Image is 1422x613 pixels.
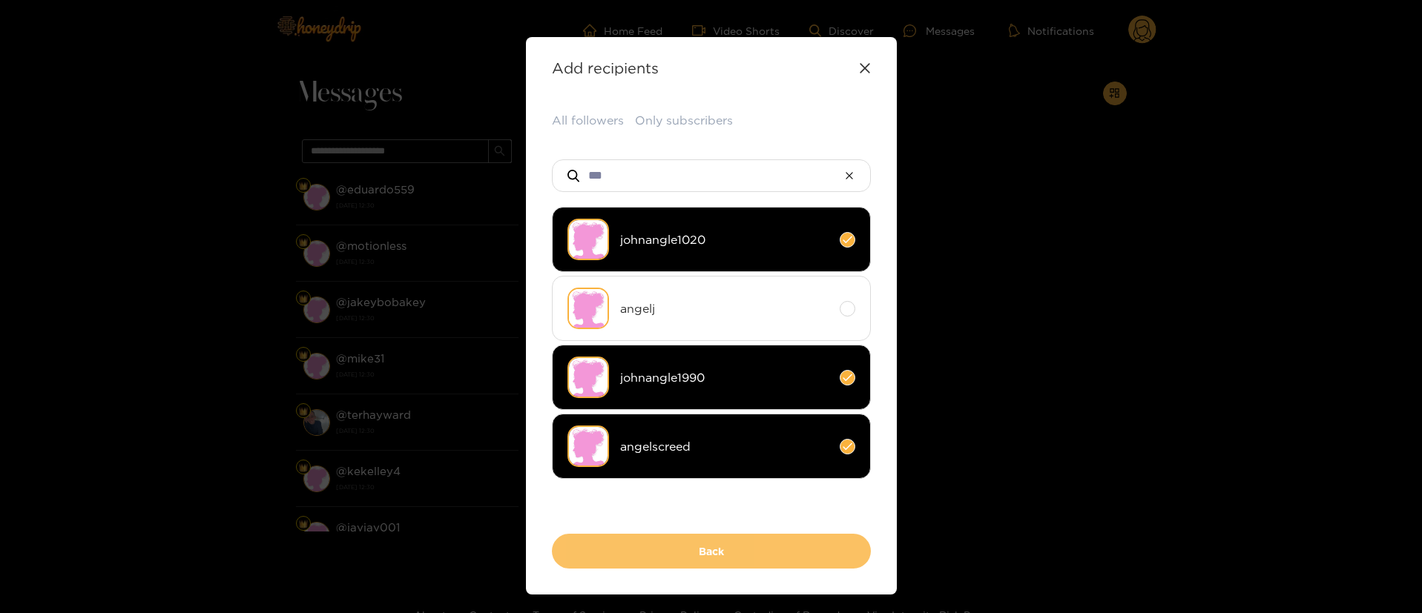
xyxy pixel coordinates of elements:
strong: Add recipients [552,59,659,76]
img: no-avatar.png [567,425,609,467]
button: All followers [552,112,624,129]
span: angelscreed [620,438,829,455]
button: Only subscribers [635,112,733,129]
span: angelj [620,300,829,317]
img: no-avatar.png [567,288,609,329]
img: no-avatar.png [567,219,609,260]
button: Back [552,534,871,569]
img: no-avatar.png [567,357,609,398]
span: johnangle1990 [620,369,829,386]
span: johnangle1020 [620,231,829,248]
